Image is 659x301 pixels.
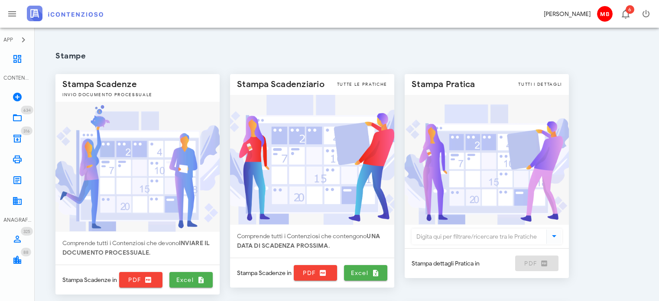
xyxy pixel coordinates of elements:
[169,272,213,288] a: Excel
[23,249,29,255] span: 88
[230,225,394,258] div: Comprende tutti i Contenziosi che contengono .
[62,275,117,285] span: Stampa Scadenze in
[297,269,334,277] span: PDF
[21,248,31,256] span: Distintivo
[544,10,591,19] div: [PERSON_NAME]
[62,78,137,91] span: Stampa Scadenze
[237,269,292,278] span: Stampa Scadenze in
[626,5,634,14] span: Distintivo
[615,3,636,24] button: Distintivo
[21,227,33,236] span: Distintivo
[3,216,31,224] div: ANAGRAFICA
[21,106,33,114] span: Distintivo
[597,6,613,22] span: MB
[55,232,220,265] div: Comprende tutti i Contenziosi che devono .
[237,78,325,91] span: Stampa Scadenziario
[594,3,615,24] button: MB
[62,91,153,98] span: Invio documento processuale
[337,81,387,88] span: tutte le pratiche
[21,126,32,135] span: Distintivo
[123,276,159,284] span: PDF
[344,265,387,281] a: Excel
[55,50,569,62] h1: Stampe
[294,265,337,281] a: PDF
[412,78,475,91] span: Stampa Pratica
[347,269,384,277] span: Excel
[518,81,562,88] span: tutti i dettagli
[27,6,103,21] img: logo-text-2x.png
[412,259,480,268] span: Stampa dettagli Pratica in
[23,128,30,134] span: 316
[119,272,162,288] a: PDF
[23,229,30,234] span: 325
[412,229,545,244] input: Digita qui per filtrare/ricercare tra le Pratiche
[23,107,31,113] span: 634
[3,74,31,82] div: CONTENZIOSO
[173,276,209,284] span: Excel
